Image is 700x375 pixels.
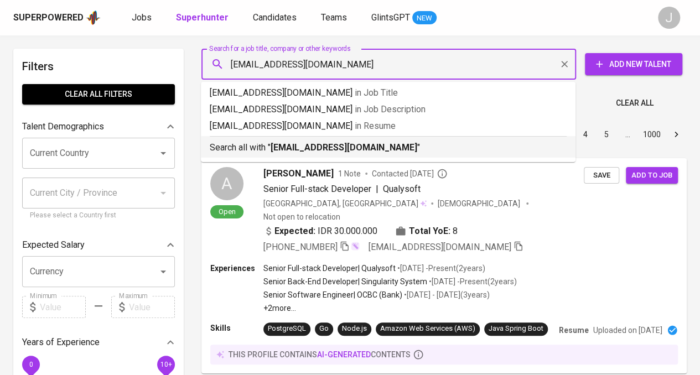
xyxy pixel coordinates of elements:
button: Go to page 5 [598,126,615,143]
button: Open [155,145,171,161]
span: [PHONE_NUMBER] [263,242,338,252]
span: Teams [321,12,347,23]
p: Senior Back-End Developer | Singularity System [263,276,427,287]
input: Value [129,296,175,318]
p: Senior Full-stack Developer | Qualysoft [263,263,396,274]
span: Open [214,207,240,216]
div: Java Spring Boot [489,324,543,334]
span: AI-generated [317,350,371,359]
span: in Job Title [355,87,398,98]
p: this profile contains contents [229,349,411,360]
button: Save [584,167,619,184]
a: Candidates [253,11,299,25]
a: Jobs [132,11,154,25]
span: [DEMOGRAPHIC_DATA] [438,198,522,209]
span: in Job Description [355,104,426,114]
div: Superpowered [13,12,84,24]
button: Go to page 4 [577,126,594,143]
b: Superhunter [176,12,229,23]
p: Please select a Country first [30,210,167,221]
img: app logo [86,9,101,26]
div: Years of Experience [22,331,175,353]
div: Go [319,324,329,334]
p: [EMAIL_ADDRESS][DOMAIN_NAME] [210,103,567,116]
span: 10+ [160,361,172,368]
div: A [210,167,243,200]
span: 0 [29,361,33,368]
a: GlintsGPT NEW [371,11,437,25]
svg: By Batam recruiter [437,168,448,179]
span: GlintsGPT [371,12,410,23]
span: Add to job [631,169,672,182]
span: NEW [412,13,437,24]
span: Candidates [253,12,297,23]
p: Experiences [210,263,263,274]
p: Expected Salary [22,238,85,252]
div: Expected Salary [22,234,175,256]
span: Jobs [132,12,152,23]
span: in Resume [355,121,396,131]
button: Clear All [611,93,658,113]
span: | [376,183,378,196]
a: Teams [321,11,349,25]
span: Qualysoft [383,184,421,194]
span: Clear All filters [31,87,166,101]
a: Superhunter [176,11,231,25]
p: Not open to relocation [263,211,340,222]
input: Value [40,296,86,318]
p: Senior Software Engineer | OCBC (Bank) [263,289,402,300]
button: Go to page 1000 [640,126,664,143]
a: Superpoweredapp logo [13,9,101,26]
p: [EMAIL_ADDRESS][DOMAIN_NAME] [210,86,567,100]
button: Open [155,264,171,279]
div: PostgreSQL [268,324,306,334]
p: Talent Demographics [22,120,104,133]
button: Add New Talent [585,53,682,75]
p: Uploaded on [DATE] [593,325,662,336]
img: magic_wand.svg [351,242,360,251]
a: AOpen[PERSON_NAME]1 NoteContacted [DATE]Senior Full-stack Developer|Qualysoft[GEOGRAPHIC_DATA], [... [201,158,687,373]
button: Clear [557,56,572,72]
div: IDR 30.000.000 [263,225,377,238]
p: • [DATE] - Present ( 2 years ) [427,276,517,287]
div: Talent Demographics [22,116,175,138]
span: Add New Talent [594,58,673,71]
b: Expected: [274,225,315,238]
span: [EMAIL_ADDRESS][DOMAIN_NAME] [369,242,511,252]
span: Save [589,169,614,182]
span: Contacted [DATE] [372,168,448,179]
p: • [DATE] - [DATE] ( 3 years ) [402,289,490,300]
p: Skills [210,322,263,334]
span: Clear All [616,96,654,110]
div: [GEOGRAPHIC_DATA], [GEOGRAPHIC_DATA] [263,198,427,209]
button: Clear All filters [22,84,175,105]
p: [EMAIL_ADDRESS][DOMAIN_NAME] [210,119,567,133]
p: +2 more ... [263,303,517,314]
span: 1 Note [338,168,361,179]
button: Add to job [626,167,678,184]
span: [PERSON_NAME] [263,167,334,180]
p: Search all with " " [210,141,567,154]
nav: pagination navigation [491,126,687,143]
div: Node.js [342,324,367,334]
div: Amazon Web Services (AWS) [380,324,475,334]
b: [EMAIL_ADDRESS][DOMAIN_NAME] [271,142,417,153]
div: J [658,7,680,29]
p: Years of Experience [22,336,100,349]
p: • [DATE] - Present ( 2 years ) [396,263,485,274]
h6: Filters [22,58,175,75]
div: … [619,129,636,140]
p: Resume [559,325,589,336]
b: Total YoE: [409,225,450,238]
span: Senior Full-stack Developer [263,184,371,194]
button: Go to next page [667,126,685,143]
span: 8 [453,225,458,238]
